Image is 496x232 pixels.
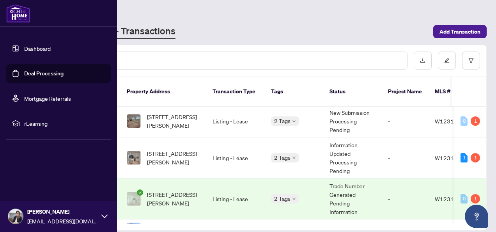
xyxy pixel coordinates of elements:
[382,137,429,178] td: -
[265,77,323,107] th: Tags
[274,153,291,162] span: 2 Tags
[127,114,140,128] img: thumbnail-img
[206,137,265,178] td: Listing - Lease
[292,156,296,160] span: down
[120,77,206,107] th: Property Address
[147,112,200,130] span: [STREET_ADDRESS][PERSON_NAME]
[439,25,480,38] span: Add Transaction
[27,217,97,225] span: [EMAIL_ADDRESS][DOMAIN_NAME]
[382,77,429,107] th: Project Name
[414,52,432,70] button: download
[24,45,51,52] a: Dashboard
[127,151,140,164] img: thumbnail-img
[462,52,480,70] button: filter
[433,25,487,38] button: Add Transaction
[206,178,265,220] td: Listing - Lease
[137,189,143,196] span: check-circle
[435,118,468,125] span: W12318034
[323,105,382,137] td: New Submission - Processing Pending
[471,194,480,203] div: 1
[274,194,291,203] span: 2 Tags
[435,195,468,202] span: W12318063
[323,137,382,178] td: Information Updated - Processing Pending
[429,77,475,107] th: MLS #
[24,119,105,128] span: rLearning
[323,178,382,220] td: Trade Number Generated - Pending Information
[465,205,488,228] button: Open asap
[382,105,429,137] td: -
[420,58,425,63] span: download
[461,194,468,203] div: 0
[323,77,382,107] th: Status
[471,153,480,162] div: 1
[127,192,140,205] img: thumbnail-img
[471,116,480,126] div: 1
[206,105,265,137] td: Listing - Lease
[147,190,200,207] span: [STREET_ADDRESS][PERSON_NAME]
[24,70,64,77] a: Deal Processing
[292,119,296,123] span: down
[274,116,291,125] span: 2 Tags
[382,178,429,220] td: -
[468,58,474,63] span: filter
[8,209,23,224] img: Profile Icon
[461,116,468,126] div: 0
[147,149,200,166] span: [STREET_ADDRESS][PERSON_NAME]
[24,95,71,102] a: Mortgage Referrals
[292,197,296,201] span: down
[444,58,450,63] span: edit
[6,4,30,23] img: logo
[206,77,265,107] th: Transaction Type
[435,154,468,161] span: W12318058
[438,52,456,70] button: edit
[27,207,97,216] span: [PERSON_NAME]
[461,153,468,162] div: 1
